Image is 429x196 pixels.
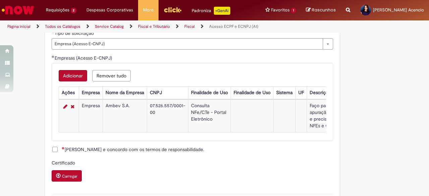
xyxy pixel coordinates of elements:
td: Consulta NFe/CTe - Portal Eletrônico [188,100,231,132]
span: Favoritos [271,7,290,13]
td: Ambev S.A. [103,100,147,132]
span: [PERSON_NAME] e concordo com os termos de responsabilidade. [62,146,204,153]
img: click_logo_yellow_360x200.png [164,5,182,15]
span: Requisições [46,7,69,13]
a: Remover linha 1 [69,103,76,111]
span: More [143,7,154,13]
p: +GenAi [214,7,230,15]
img: ServiceNow [1,3,35,17]
th: UF [295,87,307,99]
th: CNPJ [147,87,188,99]
button: Carregar anexo de Certificado [52,170,82,182]
button: Remove all rows for Empresas (Acesso E-CNPJ) [92,70,131,81]
a: Fiscal e Tributário [138,24,170,29]
a: Todos os Catálogos [45,24,80,29]
th: Sistema [273,87,295,99]
a: Página inicial [7,24,30,29]
span: [PERSON_NAME] Acencio [373,7,424,13]
th: Ações [59,87,79,99]
a: Acesso ECPF e ECNPJ (A1) [209,24,258,29]
span: 2 [71,8,76,13]
a: Service Catalog [95,24,124,29]
span: Obrigatório Preenchido [52,55,55,58]
small: Carregar [62,174,77,179]
th: Finalidade de Uso [188,87,231,99]
a: Fiscal [184,24,195,29]
span: Tipo de solicitação [55,30,95,36]
div: Padroniza [192,7,230,15]
ul: Trilhas de página [5,20,281,33]
span: Necessários [62,147,65,149]
a: Editar Linha 1 [62,103,69,111]
td: Empresa [79,100,103,132]
span: Empresa (Acesso E-CNPJ) [55,39,319,49]
td: Faço parte do time de apuração de indiretos e preciso consultar NFEs e CTEs na SEFAZ. [307,100,361,132]
span: Certificado [52,160,76,166]
th: Empresa [79,87,103,99]
button: Add a row for Empresas (Acesso E-CNPJ) [59,70,87,81]
td: 07.526.557/0001-00 [147,100,188,132]
th: Descrição/Justificativa [307,87,361,99]
span: 1 [291,8,296,13]
span: Empresas (Acesso E-CNPJ) [55,55,113,61]
th: Nome da Empresa [103,87,147,99]
span: Rascunhos [312,7,336,13]
span: Despesas Corporativas [86,7,133,13]
a: Rascunhos [306,7,336,13]
th: Finalidade de Uso [231,87,273,99]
